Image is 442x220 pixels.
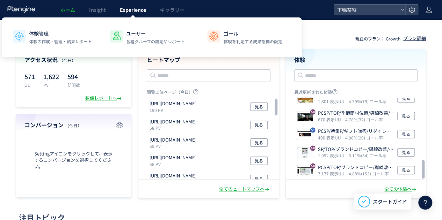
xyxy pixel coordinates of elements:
[150,173,196,179] p: https://shop.shimogamosaryo.co.jp/products/330
[67,71,80,82] p: 594
[397,130,415,138] button: 見る
[373,198,407,205] span: スタートガイド
[402,148,410,157] span: 見る
[219,186,270,192] div: 全てのヒートマップへ
[250,121,268,129] button: 見る
[345,135,383,141] i: 4.08%(20) ゴール率
[318,170,347,176] i: 3,137 表示UU
[150,137,196,143] p: https://shop.shimogamosaryo.co.jp/products/331
[255,138,263,147] span: 見る
[150,107,199,113] p: 190 PV
[297,94,313,104] img: f1ea459e1da9475a3fa3de6b3e5bfd0f1751612154262.jpeg
[250,175,268,183] button: 見る
[150,100,196,107] p: https://shop.shimogamosaryo.co.jp
[318,164,395,171] p: PCSP/TOP/ブランドコピー/導線改善/コピー有無//20250604
[318,110,395,116] p: PCSP/TOP/季節商材位置/導線改善/季節商品のおすすめ枠をTOPしたに//20250702
[318,152,347,158] i: 1,092 表示UU
[126,30,184,37] p: ユーザー
[150,125,199,131] p: 68 PV
[318,98,347,104] i: 1,801 表示UU
[67,82,80,88] p: 訪問数
[250,103,268,111] button: 見る
[59,57,76,63] span: （今日）
[24,151,123,170] span: Settingアイコンをクリックして、表示するコンバージョンを選択してください。
[402,112,410,120] span: 見る
[255,121,263,129] span: 見る
[29,30,92,37] p: 体験管理
[294,89,418,98] p: 最近更新された体験
[294,56,418,64] h4: 体験
[255,157,263,165] span: 見る
[335,5,397,15] span: 下鴨茶寮
[29,38,92,45] p: 体験の作成・管理・結果レポート
[250,157,268,165] button: 見る
[43,71,59,82] p: 1,622
[402,94,410,103] span: 見る
[355,36,400,41] p: 現在のプラン： Growth
[150,143,199,149] p: 59 PV
[24,71,35,82] p: 571
[24,121,123,129] h4: コンバージョン
[318,135,344,141] i: 490 表示UU
[297,166,313,176] img: f1ea459e1da9475a3fa3de6b3e5bfd0f1749784489442.jpeg
[318,116,344,122] i: 670 表示UU
[384,186,418,192] div: 全ての体験へ
[24,82,35,88] p: UU
[126,38,184,45] p: 各種グループの設定やレポート
[160,6,184,13] span: ギャラリー
[402,166,410,174] span: 見る
[250,138,268,147] button: 見る
[223,30,282,37] p: ゴール
[24,56,123,64] h4: アクセス状況
[318,146,395,153] p: SP/TOP/ブランドコピー/導線改善/コピー有無//20250615
[397,148,415,157] button: 見る
[349,152,386,158] i: 3.11%(34) ゴール率
[403,35,426,42] div: プラン詳細
[402,130,410,138] span: 見る
[318,128,395,135] p: PCSP/特集P/ギフト贈答/リダイレクト検証/新ページ検証//20250620
[85,95,123,101] div: 数値レポートへ
[345,116,383,122] i: 4.78%(32) ゴール率
[150,179,199,185] p: 55 PV
[397,94,415,103] button: 見る
[147,56,270,64] h4: ヒートマップ
[60,6,75,13] span: ホーム
[349,98,386,104] i: 4.39%(79) ゴール率
[297,130,313,140] img: 720fbacb34b664f4058f9e70479f3cdb1750398900610.jpeg
[150,119,196,125] p: https://shop.shimogamosaryo.co.jp/cart
[89,6,106,13] span: Insight
[255,103,263,111] span: 見る
[297,112,313,122] img: f1ea459e1da9475a3fa3de6b3e5bfd0f1751417706904.jpeg
[255,175,263,183] span: 見る
[223,38,282,45] p: 体験を判定する成果指標の設定
[349,170,389,176] i: 4.88%(153) ゴール率
[150,154,196,161] p: https://shop.shimogamosaryo.co.jp/pages/osechi2026
[397,112,415,120] button: 見る
[150,161,199,167] p: 56 PV
[65,122,82,128] span: （今日）
[120,6,146,13] span: Experience
[147,89,270,98] p: 閲覧上位ページ（今日）
[43,82,59,88] p: PV
[297,148,313,158] img: f1ea459e1da9475a3fa3de6b3e5bfd0f1750039695067.jpeg
[397,166,415,174] button: 見る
